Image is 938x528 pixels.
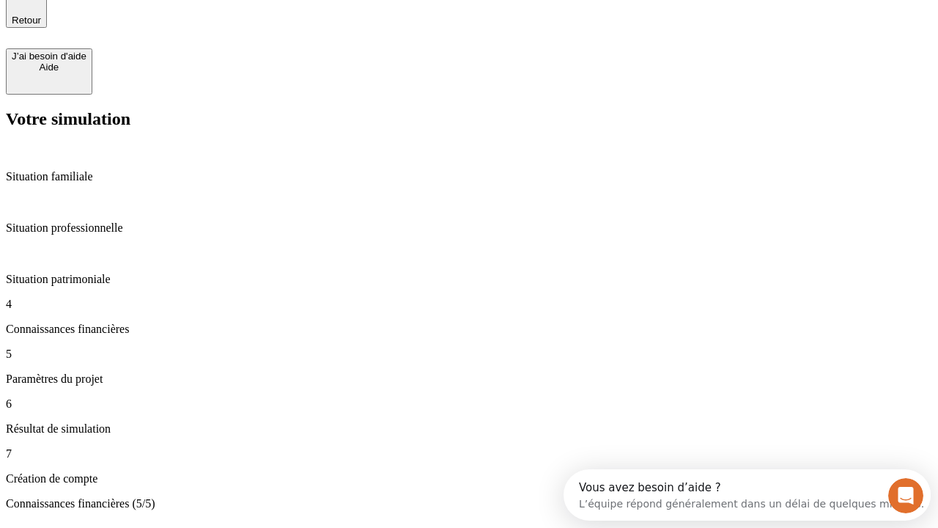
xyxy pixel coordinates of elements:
iframe: Intercom live chat [888,478,923,513]
button: J’ai besoin d'aideAide [6,48,92,95]
div: Ouvrir le Messenger Intercom [6,6,404,46]
p: Situation professionnelle [6,221,932,235]
p: Situation familiale [6,170,932,183]
div: L’équipe répond généralement dans un délai de quelques minutes. [15,24,361,40]
p: 7 [6,447,932,461]
p: Connaissances financières (5/5) [6,497,932,510]
div: Vous avez besoin d’aide ? [15,12,361,24]
p: 6 [6,397,932,411]
p: Résultat de simulation [6,422,932,436]
iframe: Intercom live chat discovery launcher [564,469,931,521]
p: Paramètres du projet [6,373,932,386]
h2: Votre simulation [6,109,932,129]
div: Aide [12,62,86,73]
span: Retour [12,15,41,26]
p: 4 [6,298,932,311]
p: Création de compte [6,472,932,485]
div: J’ai besoin d'aide [12,51,86,62]
p: 5 [6,348,932,361]
p: Connaissances financières [6,323,932,336]
p: Situation patrimoniale [6,273,932,286]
